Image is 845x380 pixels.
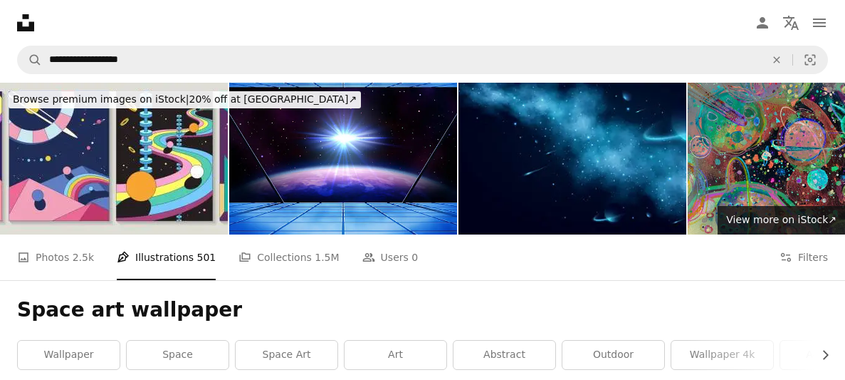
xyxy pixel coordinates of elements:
button: Search Unsplash [18,46,42,73]
a: Home — Unsplash [17,14,34,31]
a: wallpaper [18,341,120,369]
button: Filters [780,235,828,280]
span: 2.5k [73,250,94,265]
a: wallpaper 4k [671,341,773,369]
span: View more on iStock ↗ [726,214,836,225]
a: Users 0 [362,235,419,280]
form: Find visuals sitewide [17,46,828,74]
button: Language [777,9,805,37]
span: 20% off at [GEOGRAPHIC_DATA] ↗ [13,93,357,105]
a: Photos 2.5k [17,235,94,280]
img: Futuristic Space View from a Window with Sunrise over a Glowing Planet, Stars in the Background, ... [229,83,457,235]
a: abstract [453,341,555,369]
button: Clear [761,46,792,73]
h1: Space art wallpaper [17,297,828,323]
span: 1.5M [315,250,339,265]
a: View more on iStock↗ [718,206,845,235]
button: scroll list to the right [812,341,828,369]
a: space [127,341,229,369]
a: art [345,341,446,369]
a: Collections 1.5M [238,235,339,280]
button: Menu [805,9,834,37]
a: space art [236,341,337,369]
span: 0 [411,250,418,265]
span: Browse premium images on iStock | [13,93,189,105]
img: Abstract universe background with glowing stars, falling meteors, nebula clouds and planets in de... [458,83,686,235]
a: Log in / Sign up [748,9,777,37]
button: Visual search [793,46,827,73]
a: outdoor [562,341,664,369]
